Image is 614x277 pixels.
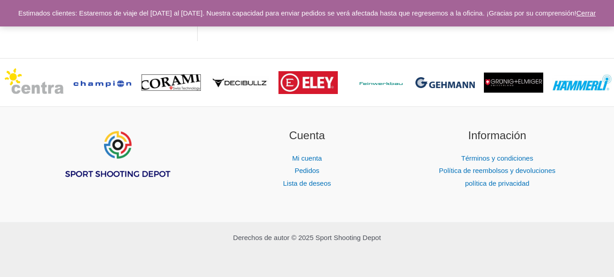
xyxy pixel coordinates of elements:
font: Estimados clientes: Estaremos de viaje del [DATE] al [DATE]. Nuestra capacidad para enviar pedido... [18,9,577,17]
aside: Widget de pie de página 3 [414,127,581,190]
a: Mi cuenta [292,154,322,162]
aside: Widget de pie de página 2 [223,127,391,190]
a: política de privacidad [465,179,530,187]
a: Cerrar [577,9,596,17]
img: logotipo de la marca [278,71,338,94]
a: Política de reembolsos y devoluciones [439,167,556,174]
nav: Información [414,152,581,190]
nav: Cuenta [223,152,391,190]
a: Pedidos [294,167,319,174]
font: Derechos de autor © 2025 Sport Shooting Depot [233,234,381,241]
a: Lista de deseos [283,179,331,187]
font: Información [468,129,526,141]
font: Cuenta [289,129,325,141]
aside: Widget de pie de página 1 [33,127,201,201]
a: Términos y condiciones [461,154,533,162]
